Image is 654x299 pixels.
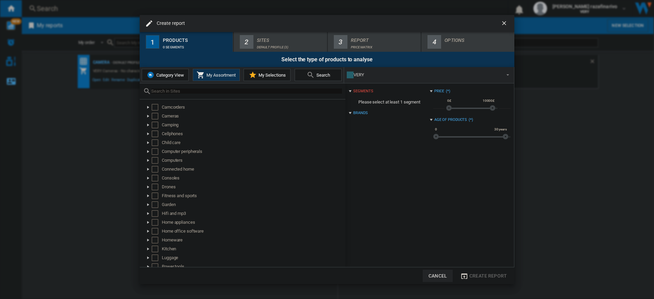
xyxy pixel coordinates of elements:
[152,113,162,120] md-checkbox: Select
[152,122,162,128] md-checkbox: Select
[162,175,344,182] div: Consoles
[162,148,344,155] div: Computer peripherals
[152,166,162,173] md-checkbox: Select
[162,192,344,199] div: Fitness and sports
[257,42,324,49] div: Default profile (3)
[351,35,418,42] div: Report
[162,228,344,235] div: Home office software
[146,35,159,49] div: 1
[162,166,344,173] div: Connected home
[501,20,509,28] ng-md-icon: getI18NText('BUTTONS.CLOSE_DIALOG')
[328,32,421,52] button: 3 Report Price Matrix
[152,192,162,199] md-checkbox: Select
[423,270,453,282] button: Cancel
[153,20,185,27] h4: Create report
[353,89,373,94] div: segments
[421,32,514,52] button: 4 Options
[295,69,342,81] button: Search
[162,139,344,146] div: Child care
[146,71,155,79] img: wiser-icon-blue.png
[162,254,344,261] div: Luggage
[152,184,162,190] md-checkbox: Select
[434,89,445,94] div: Price
[152,219,162,226] md-checkbox: Select
[434,127,438,132] span: 0
[162,201,344,208] div: Garden
[152,228,162,235] md-checkbox: Select
[152,246,162,252] md-checkbox: Select
[315,73,330,78] span: Search
[152,237,162,243] md-checkbox: Select
[334,35,347,49] div: 3
[458,270,509,282] button: Create report
[351,42,418,49] div: Price Matrix
[482,98,496,104] span: 10000£
[162,104,344,111] div: Camcorders
[152,201,162,208] md-checkbox: Select
[349,96,430,109] span: Please select at least 1 segment
[162,263,344,270] div: Power tools
[234,32,327,52] button: 2 Sites Default profile (3)
[498,17,512,30] button: getI18NText('BUTTONS.CLOSE_DIALOG')
[163,35,230,42] div: Products
[257,73,286,78] span: My Selections
[142,69,189,81] button: Category View
[162,113,344,120] div: Cameras
[205,73,236,78] span: My Assortment
[162,122,344,128] div: Camping
[446,98,452,104] span: 0£
[152,148,162,155] md-checkbox: Select
[445,35,512,42] div: Options
[162,184,344,190] div: Drones
[152,175,162,182] md-checkbox: Select
[152,263,162,270] md-checkbox: Select
[152,210,162,217] md-checkbox: Select
[140,52,514,67] div: Select the type of products to analyse
[493,127,508,132] span: 30 years
[162,246,344,252] div: Kitchen
[163,42,230,49] div: 0 segments
[427,35,441,49] div: 4
[152,104,162,111] md-checkbox: Select
[151,89,342,94] input: Search in Sites
[193,69,240,81] button: My Assortment
[347,70,500,80] div: VERY
[140,32,233,52] button: 1 Products 0 segments
[152,157,162,164] md-checkbox: Select
[162,210,344,217] div: Hifi and mp3
[155,73,184,78] span: Category View
[244,69,291,81] button: My Selections
[162,219,344,226] div: Home appliances
[152,139,162,146] md-checkbox: Select
[152,254,162,261] md-checkbox: Select
[257,35,324,42] div: Sites
[162,130,344,137] div: Cellphones
[434,117,467,123] div: Age of products
[152,130,162,137] md-checkbox: Select
[162,237,344,243] div: Homeware
[240,35,253,49] div: 2
[353,110,368,116] div: Brands
[469,273,507,279] span: Create report
[162,157,344,164] div: Computers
